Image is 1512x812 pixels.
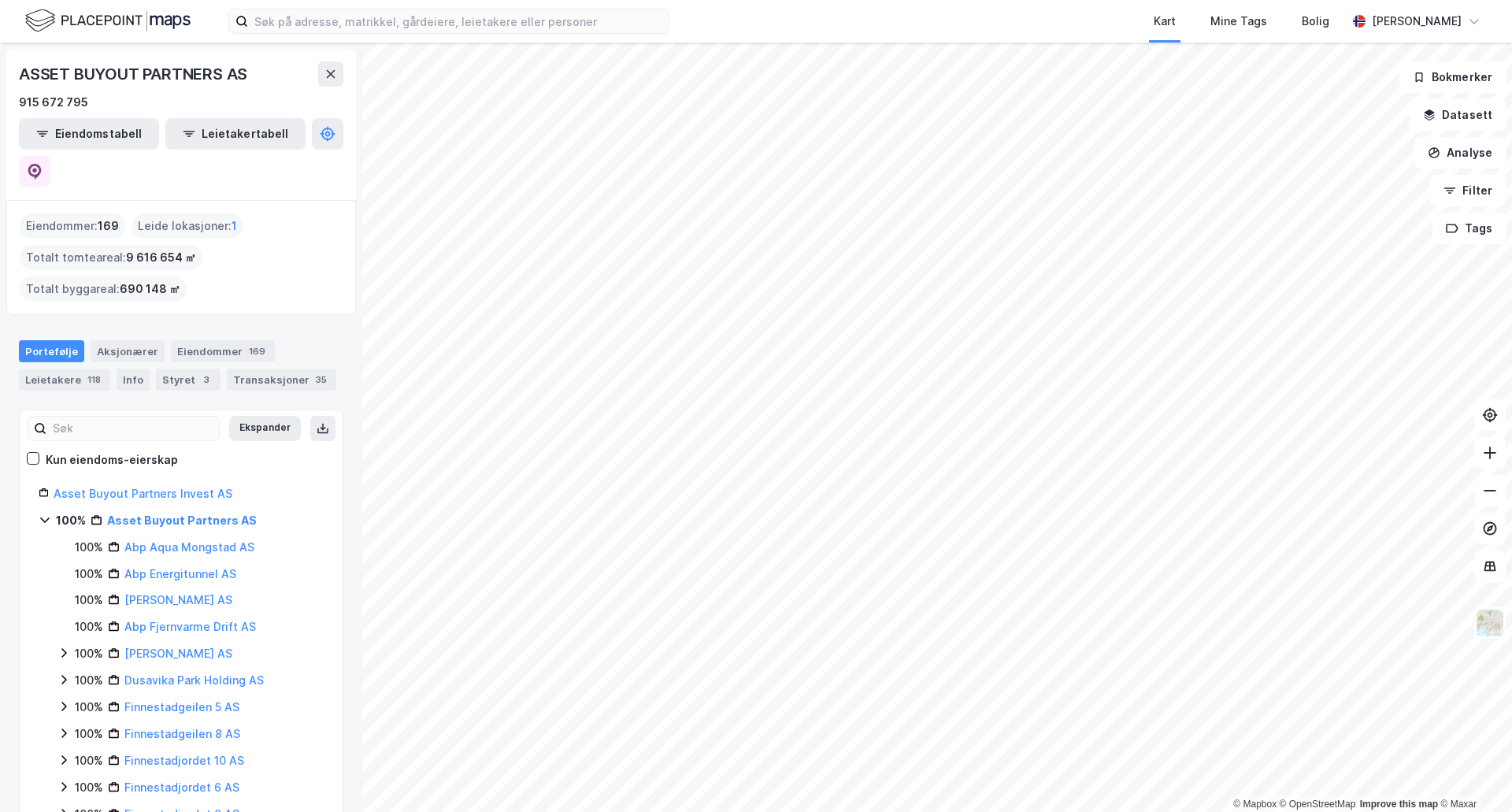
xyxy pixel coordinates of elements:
input: Søk på adresse, matrikkel, gårdeiere, leietakere eller personer [248,9,669,33]
div: 100% [75,538,103,557]
div: Transaksjoner [227,369,336,391]
span: 690 148 ㎡ [120,280,180,298]
button: Ekspander [229,416,301,441]
a: OpenStreetMap [1280,799,1356,810]
img: Z [1475,608,1505,638]
span: 9 616 654 ㎡ [126,248,196,267]
div: 100% [75,617,103,636]
a: Finnestadjordet 10 AS [124,754,244,767]
div: Info [117,369,150,391]
div: Totalt byggareal : [20,276,187,302]
span: 1 [232,217,237,235]
div: Leietakere [19,369,110,391]
span: 169 [98,217,119,235]
div: 915 672 795 [19,93,88,112]
div: 118 [84,372,104,387]
a: Finnestadgeilen 8 AS [124,727,240,740]
div: Bolig [1302,12,1329,31]
a: Abp Fjernvarme Drift AS [124,620,256,633]
button: Filter [1430,175,1506,206]
div: Aksjonærer [91,340,165,362]
div: 3 [198,372,214,387]
div: 100% [75,565,103,584]
div: Mine Tags [1210,12,1267,31]
div: Totalt tomteareal : [20,245,202,270]
div: Kontrollprogram for chat [1433,736,1512,812]
button: Leietakertabell [165,118,306,150]
a: Asset Buyout Partners Invest AS [54,487,232,500]
a: [PERSON_NAME] AS [124,593,232,606]
button: Bokmerker [1399,61,1506,93]
div: 169 [246,343,269,359]
a: [PERSON_NAME] AS [124,647,232,660]
a: Dusavika Park Holding AS [124,673,264,687]
input: Søk [46,417,219,440]
div: Eiendommer [171,340,275,362]
div: 100% [75,751,103,770]
div: ASSET BUYOUT PARTNERS AS [19,61,250,87]
div: Eiendommer : [20,213,125,239]
div: Leide lokasjoner : [132,213,243,239]
div: Styret [156,369,220,391]
div: 100% [75,591,103,610]
div: Kun eiendoms-eierskap [46,450,178,469]
div: Portefølje [19,340,84,362]
a: Asset Buyout Partners AS [107,514,257,527]
div: 100% [75,671,103,690]
iframe: Chat Widget [1433,736,1512,812]
div: 100% [75,698,103,717]
a: Finnestadgeilen 5 AS [124,700,239,714]
a: Abp Aqua Mongstad AS [124,540,254,554]
a: Finnestadjordet 6 AS [124,780,239,794]
button: Analyse [1414,137,1506,169]
div: 100% [56,511,86,530]
div: [PERSON_NAME] [1372,12,1462,31]
img: logo.f888ab2527a4732fd821a326f86c7f29.svg [25,7,191,35]
div: 35 [313,372,330,387]
a: Improve this map [1360,799,1438,810]
div: 100% [75,644,103,663]
a: Mapbox [1233,799,1277,810]
button: Tags [1432,213,1506,244]
div: 100% [75,778,103,797]
a: Abp Energitunnel AS [124,567,236,580]
button: Eiendomstabell [19,118,159,150]
div: 100% [75,725,103,743]
button: Datasett [1410,99,1506,131]
div: Kart [1154,12,1176,31]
